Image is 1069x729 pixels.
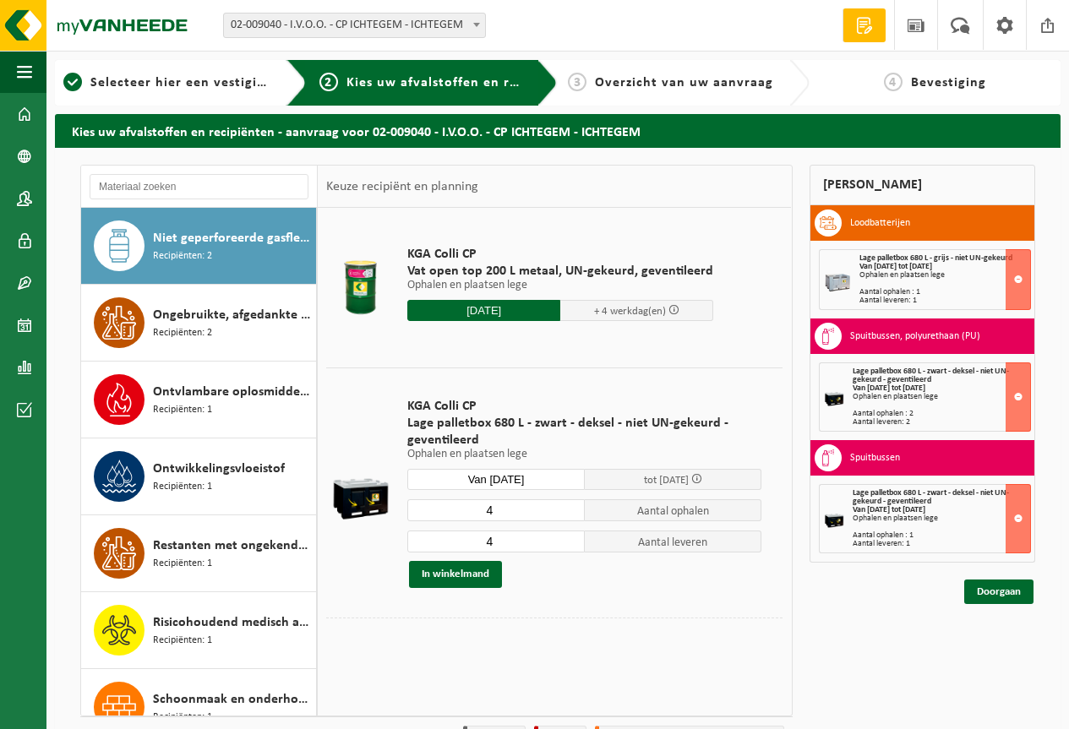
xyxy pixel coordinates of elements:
div: Aantal ophalen : 1 [853,531,1030,540]
span: KGA Colli CP [407,398,761,415]
button: Ontwikkelingsvloeistof Recipiënten: 1 [81,438,317,515]
h3: Loodbatterijen [850,209,910,237]
span: Recipiënten: 1 [153,710,212,726]
button: Niet geperforeerde gasflessen voor eenmalig gebruik (huishoudelijk) Recipiënten: 2 [81,208,317,285]
button: In winkelmand [409,561,502,588]
button: Restanten met ongekende samenstelling (huishoudelijk) Recipiënten: 1 [81,515,317,592]
span: Aantal ophalen [585,499,762,521]
span: 2 [319,73,338,91]
span: Ontvlambare oplosmiddelen (huishoudelijk) [153,382,312,402]
span: KGA Colli CP [407,246,713,263]
span: 1 [63,73,82,91]
span: Vat open top 200 L metaal, UN-gekeurd, geventileerd [407,263,713,280]
strong: Van [DATE] tot [DATE] [853,384,925,393]
span: Recipiënten: 2 [153,248,212,264]
div: Ophalen en plaatsen lege [853,514,1030,523]
span: Aantal leveren [585,530,762,552]
div: Aantal leveren: 1 [859,296,1031,305]
span: Kies uw afvalstoffen en recipiënten [346,76,579,90]
span: Bevestiging [911,76,986,90]
span: Recipiënten: 1 [153,633,212,649]
span: 3 [568,73,586,91]
span: 02-009040 - I.V.O.O. - CP ICHTEGEM - ICHTEGEM [224,14,485,37]
span: 02-009040 - I.V.O.O. - CP ICHTEGEM - ICHTEGEM [223,13,486,38]
div: Keuze recipiënt en planning [318,166,487,208]
div: Aantal ophalen : 2 [853,410,1030,418]
span: + 4 werkdag(en) [594,306,666,317]
a: 1Selecteer hier een vestiging [63,73,273,93]
button: Risicohoudend medisch afval Recipiënten: 1 [81,592,317,669]
span: Recipiënten: 1 [153,479,212,495]
a: Doorgaan [964,579,1034,604]
input: Materiaal zoeken [90,174,308,199]
span: Schoonmaak en onderhoudsmiddelen (huishoudelijk) [153,689,312,710]
span: Ongebruikte, afgedankte chemicalien (huishoudelijk) [153,305,312,325]
span: Lage palletbox 680 L - zwart - deksel - niet UN-gekeurd - geventileerd [407,415,761,449]
span: Risicohoudend medisch afval [153,612,312,633]
span: Niet geperforeerde gasflessen voor eenmalig gebruik (huishoudelijk) [153,228,312,248]
span: Recipiënten: 1 [153,556,212,572]
span: Restanten met ongekende samenstelling (huishoudelijk) [153,536,312,556]
div: [PERSON_NAME] [810,165,1036,205]
span: Lage palletbox 680 L - zwart - deksel - niet UN-gekeurd - geventileerd [853,488,1009,506]
span: Ontwikkelingsvloeistof [153,459,285,479]
p: Ophalen en plaatsen lege [407,280,713,291]
span: 4 [884,73,903,91]
h3: Spuitbussen [850,444,900,471]
h2: Kies uw afvalstoffen en recipiënten - aanvraag voor 02-009040 - I.V.O.O. - CP ICHTEGEM - ICHTEGEM [55,114,1061,147]
span: Lage palletbox 680 L - zwart - deksel - niet UN-gekeurd - geventileerd [853,367,1009,384]
div: Ophalen en plaatsen lege [853,393,1030,401]
p: Ophalen en plaatsen lege [407,449,761,460]
span: Overzicht van uw aanvraag [595,76,773,90]
div: Aantal leveren: 1 [853,540,1030,548]
strong: Van [DATE] tot [DATE] [853,505,925,514]
div: Aantal leveren: 2 [853,418,1030,427]
input: Selecteer datum [407,300,560,321]
span: Lage palletbox 680 L - grijs - niet UN-gekeurd [859,253,1012,263]
div: Aantal ophalen : 1 [859,288,1031,296]
div: Ophalen en plaatsen lege [859,271,1031,280]
button: Ontvlambare oplosmiddelen (huishoudelijk) Recipiënten: 1 [81,362,317,438]
span: Recipiënten: 2 [153,325,212,341]
strong: Van [DATE] tot [DATE] [859,262,932,271]
h3: Spuitbussen, polyurethaan (PU) [850,323,980,350]
span: Selecteer hier een vestiging [90,76,273,90]
button: Ongebruikte, afgedankte chemicalien (huishoudelijk) Recipiënten: 2 [81,285,317,362]
input: Selecteer datum [407,469,585,490]
span: tot [DATE] [644,475,689,486]
span: Recipiënten: 1 [153,402,212,418]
